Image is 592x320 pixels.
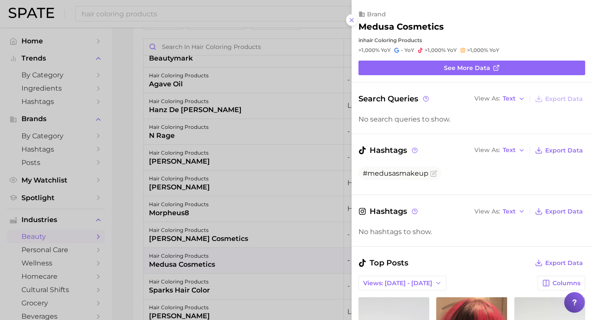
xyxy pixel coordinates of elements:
[503,148,516,152] span: Text
[533,205,585,217] button: Export Data
[358,37,585,43] div: in
[358,257,408,269] span: Top Posts
[474,209,500,214] span: View As
[553,280,580,287] span: Columns
[545,147,583,154] span: Export Data
[472,93,527,104] button: View AsText
[545,259,583,267] span: Export Data
[404,47,414,54] span: YoY
[430,170,437,177] button: Flag as miscategorized or irrelevant
[489,47,499,54] span: YoY
[533,93,585,105] button: Export Data
[545,95,583,103] span: Export Data
[363,37,422,43] span: hair coloring products
[472,206,527,217] button: View AsText
[363,169,428,177] span: #medusasmakeup
[358,276,446,290] button: Views: [DATE] - [DATE]
[444,64,490,72] span: See more data
[474,148,500,152] span: View As
[358,21,444,32] h2: medusa cosmetics
[401,47,403,53] span: -
[358,93,430,105] span: Search Queries
[537,276,585,290] button: Columns
[503,96,516,101] span: Text
[503,209,516,214] span: Text
[363,280,432,287] span: Views: [DATE] - [DATE]
[358,115,585,123] div: No search queries to show.
[381,47,391,54] span: YoY
[472,145,527,156] button: View AsText
[425,47,446,53] span: >1,000%
[467,47,488,53] span: >1,000%
[367,10,386,18] span: brand
[358,205,419,217] span: Hashtags
[447,47,457,54] span: YoY
[358,47,379,53] span: >1,000%
[533,257,585,269] button: Export Data
[358,61,585,75] a: See more data
[545,208,583,215] span: Export Data
[358,144,419,156] span: Hashtags
[533,144,585,156] button: Export Data
[358,228,585,236] div: No hashtags to show.
[474,96,500,101] span: View As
